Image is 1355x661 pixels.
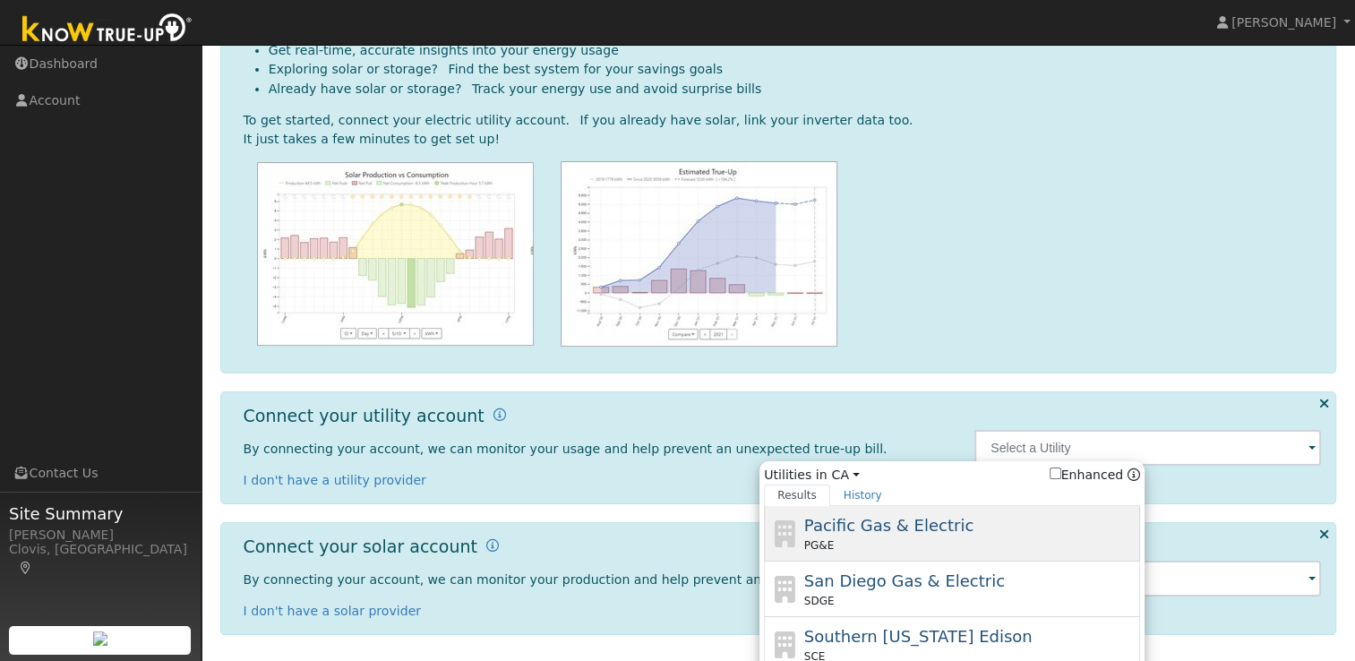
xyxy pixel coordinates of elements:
[1050,468,1061,479] input: Enhanced
[244,130,1322,149] div: It just takes a few minutes to get set up!
[93,631,107,646] img: retrieve
[1050,466,1141,485] span: Show enhanced providers
[974,430,1321,466] input: Select a Utility
[269,80,1322,99] li: Already have solar or storage? Track your energy use and avoid surprise bills
[764,466,1140,485] span: Utilities in
[974,561,1321,597] input: Select an Inverter
[804,593,835,609] span: SDGE
[1231,15,1336,30] span: [PERSON_NAME]
[244,442,888,456] span: By connecting your account, we can monitor your usage and help prevent an unexpected true-up bill.
[764,485,830,506] a: Results
[830,485,896,506] a: History
[1050,466,1124,485] label: Enhanced
[244,406,485,426] h1: Connect your utility account
[9,526,192,545] div: [PERSON_NAME]
[269,60,1322,79] li: Exploring solar or storage? Find the best system for your savings goals
[9,502,192,526] span: Site Summary
[269,41,1322,60] li: Get real-time, accurate insights into your energy usage
[244,111,1322,130] div: To get started, connect your electric utility account. If you already have solar, link your inver...
[244,572,917,587] span: By connecting your account, we can monitor your production and help prevent an unexpected true-up...
[1128,468,1140,482] a: Enhanced Providers
[9,540,192,578] div: Clovis, [GEOGRAPHIC_DATA]
[804,516,973,535] span: Pacific Gas & Electric
[13,10,202,50] img: Know True-Up
[804,537,834,554] span: PG&E
[804,627,1033,646] span: Southern [US_STATE] Edison
[18,561,34,575] a: Map
[244,473,426,487] a: I don't have a utility provider
[831,466,859,485] a: CA
[244,604,422,618] a: I don't have a solar provider
[244,537,477,557] h1: Connect your solar account
[804,571,1005,590] span: San Diego Gas & Electric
